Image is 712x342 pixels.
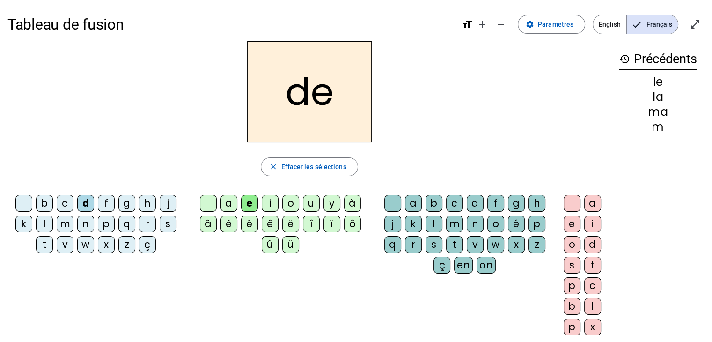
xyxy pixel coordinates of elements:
div: e [564,216,580,232]
button: Augmenter la taille de la police [473,15,492,34]
div: ë [282,216,299,232]
mat-icon: open_in_full [690,19,701,30]
button: Effacer les sélections [261,157,358,176]
div: x [584,319,601,335]
div: w [487,236,504,253]
mat-button-toggle-group: Language selection [593,15,678,34]
div: n [467,216,484,232]
div: r [139,216,156,232]
div: z [118,236,135,253]
div: é [508,216,525,232]
div: e [241,195,258,212]
div: s [426,236,442,253]
div: t [584,257,601,274]
div: l [36,216,53,232]
div: î [303,216,320,232]
div: à [344,195,361,212]
div: i [262,195,279,212]
button: Entrer en plein écran [686,15,705,34]
div: p [564,277,580,294]
div: l [584,298,601,315]
span: Effacer les sélections [281,161,346,172]
mat-icon: close [269,163,277,171]
div: p [528,216,545,232]
div: t [36,236,53,253]
div: y [323,195,340,212]
div: le [619,76,697,88]
div: o [282,195,299,212]
div: p [564,319,580,335]
div: p [98,216,115,232]
div: v [57,236,73,253]
div: h [139,195,156,212]
span: Paramètres [538,19,573,30]
h2: de [247,41,372,142]
div: a [405,195,422,212]
div: en [454,257,473,274]
div: g [508,195,525,212]
div: m [57,216,73,232]
div: l [426,216,442,232]
div: z [528,236,545,253]
div: c [446,195,463,212]
div: j [384,216,401,232]
div: ï [323,216,340,232]
div: g [118,195,135,212]
div: d [584,236,601,253]
div: o [487,216,504,232]
div: f [487,195,504,212]
div: q [384,236,401,253]
div: b [564,298,580,315]
mat-icon: settings [526,20,534,29]
div: k [15,216,32,232]
div: x [98,236,115,253]
span: Français [627,15,678,34]
div: w [77,236,94,253]
mat-icon: history [619,53,630,65]
div: a [220,195,237,212]
div: m [619,121,697,133]
div: r [405,236,422,253]
button: Paramètres [518,15,585,34]
div: ç [139,236,156,253]
div: j [160,195,176,212]
div: x [508,236,525,253]
div: d [77,195,94,212]
div: ç [433,257,450,274]
div: q [118,216,135,232]
div: â [200,216,217,232]
div: v [467,236,484,253]
div: h [528,195,545,212]
div: a [584,195,601,212]
div: k [405,216,422,232]
div: é [241,216,258,232]
span: English [593,15,626,34]
h1: Tableau de fusion [7,9,454,39]
div: ma [619,106,697,118]
mat-icon: remove [495,19,506,30]
div: c [57,195,73,212]
mat-icon: format_size [462,19,473,30]
div: è [220,216,237,232]
div: t [446,236,463,253]
div: ê [262,216,279,232]
h3: Précédents [619,49,697,70]
button: Diminuer la taille de la police [492,15,510,34]
div: s [160,216,176,232]
div: ô [344,216,361,232]
div: u [303,195,320,212]
div: c [584,277,601,294]
div: b [36,195,53,212]
div: ü [282,236,299,253]
mat-icon: add [477,19,488,30]
div: d [467,195,484,212]
div: b [426,195,442,212]
div: s [564,257,580,274]
div: i [584,216,601,232]
div: n [77,216,94,232]
div: f [98,195,115,212]
div: la [619,91,697,103]
div: û [262,236,279,253]
div: on [477,257,496,274]
div: m [446,216,463,232]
